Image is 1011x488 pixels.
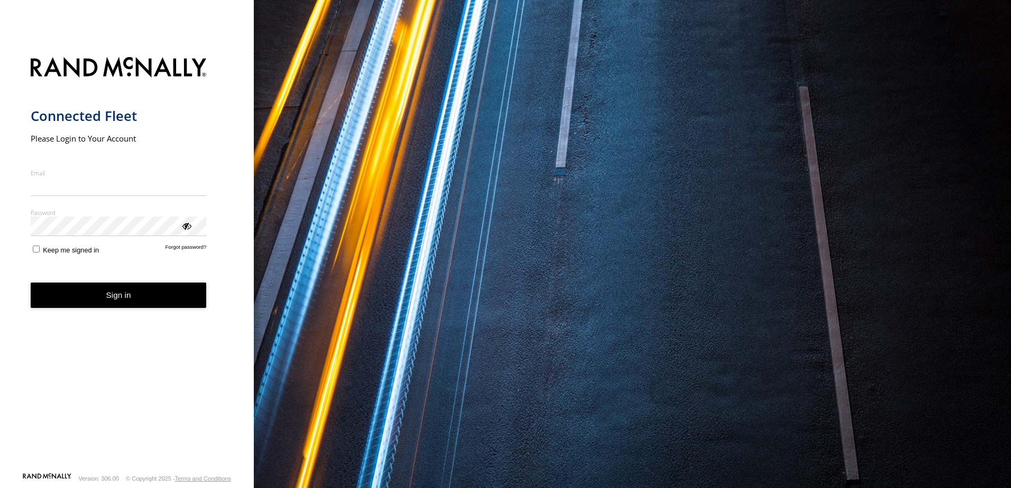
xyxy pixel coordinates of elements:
[79,475,119,482] div: Version: 306.00
[31,283,207,308] button: Sign in
[181,220,191,231] div: ViewPassword
[166,244,207,254] a: Forgot password?
[43,246,99,254] span: Keep me signed in
[31,169,207,177] label: Email
[33,246,40,252] input: Keep me signed in
[31,55,207,82] img: Rand McNally
[31,133,207,144] h2: Please Login to Your Account
[126,475,231,482] div: © Copyright 2025 -
[31,51,224,472] form: main
[31,107,207,125] h1: Connected Fleet
[175,475,231,482] a: Terms and Conditions
[23,473,71,484] a: Visit our Website
[31,209,207,217] label: Password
